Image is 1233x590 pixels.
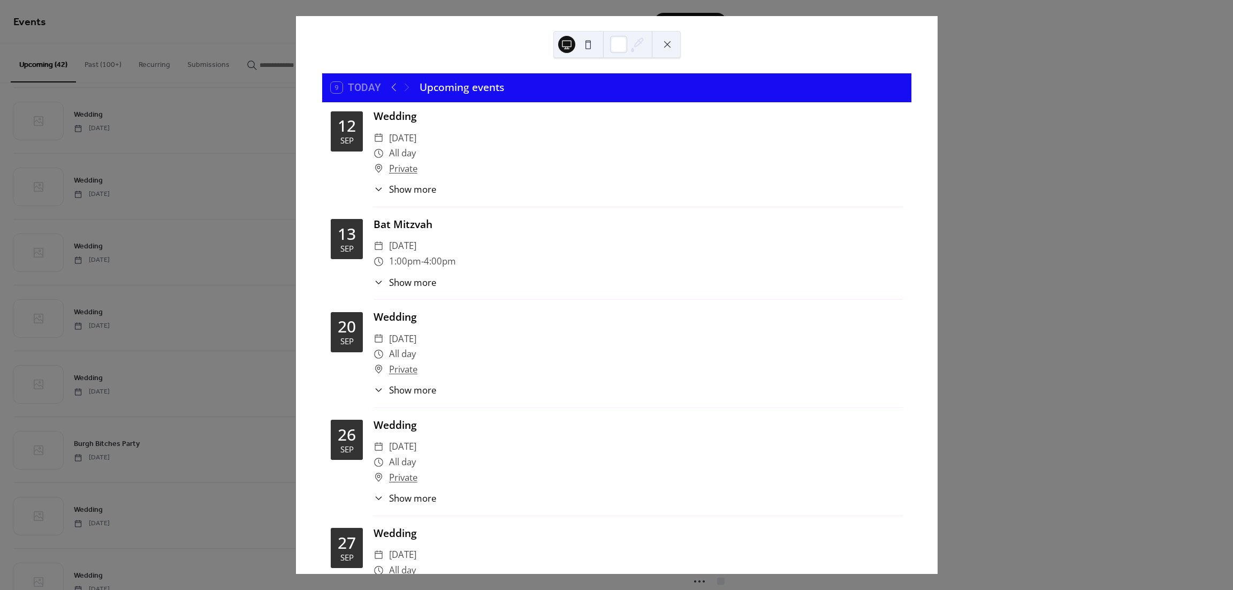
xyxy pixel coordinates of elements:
div: Sep [340,137,354,145]
span: All day [389,146,416,161]
div: 12 [338,118,356,134]
div: ​ [374,254,384,269]
button: ​Show more [374,383,436,397]
a: Private [389,161,417,177]
button: ​Show more [374,183,436,196]
span: Show more [389,383,436,397]
div: 27 [338,535,356,551]
span: Show more [389,276,436,289]
div: Bat Mitzvah [374,217,903,232]
div: Sep [340,337,354,345]
div: ​ [374,331,384,347]
div: ​ [374,276,384,289]
span: Show more [389,491,436,505]
span: 1:00pm [389,254,421,269]
div: ​ [374,383,384,397]
a: Private [389,470,417,486]
div: Wedding [374,109,903,124]
div: Sep [340,445,354,453]
div: ​ [374,439,384,455]
div: Wedding [374,526,903,541]
span: - [421,254,424,269]
div: ​ [374,161,384,177]
span: All day [389,563,416,578]
div: Sep [340,554,354,562]
div: ​ [374,131,384,146]
span: Show more [389,183,436,196]
div: ​ [374,470,384,486]
button: ​Show more [374,276,436,289]
div: Sep [340,245,354,253]
div: ​ [374,362,384,377]
span: [DATE] [389,131,416,146]
div: ​ [374,183,384,196]
div: 20 [338,319,356,335]
div: ​ [374,455,384,470]
span: 4:00pm [424,254,456,269]
span: [DATE] [389,547,416,563]
span: [DATE] [389,439,416,455]
div: ​ [374,547,384,563]
div: ​ [374,491,384,505]
div: ​ [374,238,384,254]
div: 13 [338,226,356,242]
button: ​Show more [374,491,436,505]
span: [DATE] [389,331,416,347]
a: Private [389,362,417,377]
span: All day [389,346,416,362]
div: Upcoming events [420,80,504,95]
span: All day [389,455,416,470]
div: Wedding [374,418,903,433]
div: 26 [338,427,356,443]
span: [DATE] [389,238,416,254]
div: ​ [374,563,384,578]
div: ​ [374,146,384,161]
div: ​ [374,346,384,362]
div: Wedding [374,309,903,325]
